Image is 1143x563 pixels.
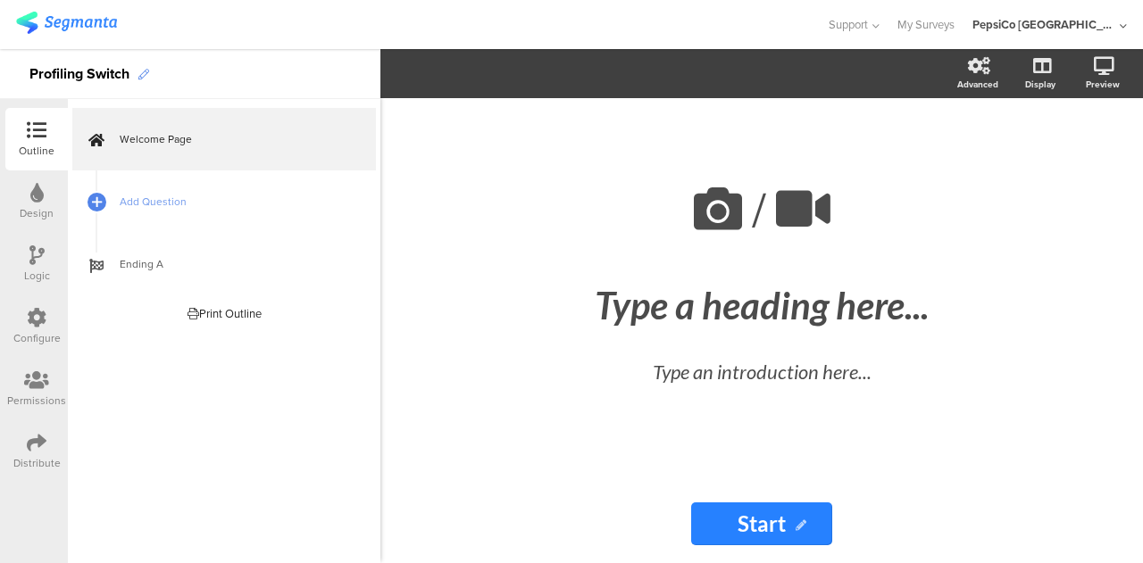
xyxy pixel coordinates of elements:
span: / [752,175,766,245]
span: Add Question [120,193,348,211]
div: Permissions [7,393,66,409]
img: segmanta logo [16,12,117,34]
div: Configure [13,330,61,346]
div: Display [1025,78,1055,91]
div: Outline [19,143,54,159]
div: Profiling Switch [29,60,129,88]
div: Distribute [13,455,61,471]
span: Support [829,16,868,33]
div: Advanced [957,78,998,91]
div: Type an introduction here... [449,357,1074,386]
a: Ending A [72,233,376,295]
span: Welcome Page [120,130,348,148]
input: Start [691,502,832,545]
div: PepsiCo [GEOGRAPHIC_DATA] [972,16,1115,33]
div: Type a heading here... [431,283,1092,327]
a: Welcome Page [72,108,376,170]
div: Logic [24,268,50,284]
div: Design [20,205,54,221]
div: Preview [1086,78,1120,91]
div: Print Outline [188,305,262,322]
span: Ending A [120,255,348,273]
